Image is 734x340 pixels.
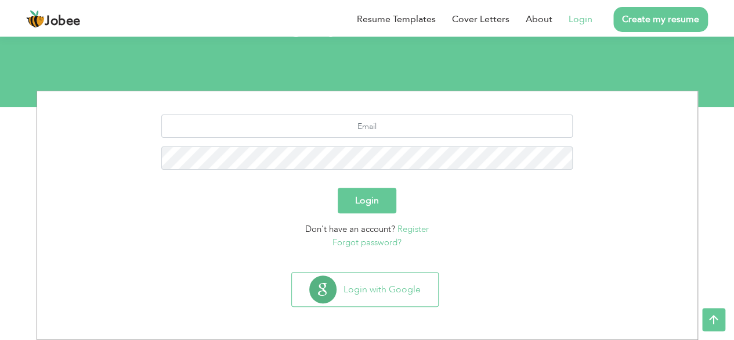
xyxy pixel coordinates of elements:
[357,12,436,26] a: Resume Templates
[452,12,509,26] a: Cover Letters
[292,273,438,306] button: Login with Google
[338,188,396,213] button: Login
[54,9,681,40] h1: Login your account.
[613,7,708,32] a: Create my resume
[569,12,592,26] a: Login
[332,237,402,248] a: Forgot password?
[45,15,81,28] span: Jobee
[26,10,81,28] a: Jobee
[397,223,429,235] a: Register
[305,223,395,235] span: Don't have an account?
[526,12,552,26] a: About
[161,114,573,138] input: Email
[26,10,45,28] img: jobee.io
